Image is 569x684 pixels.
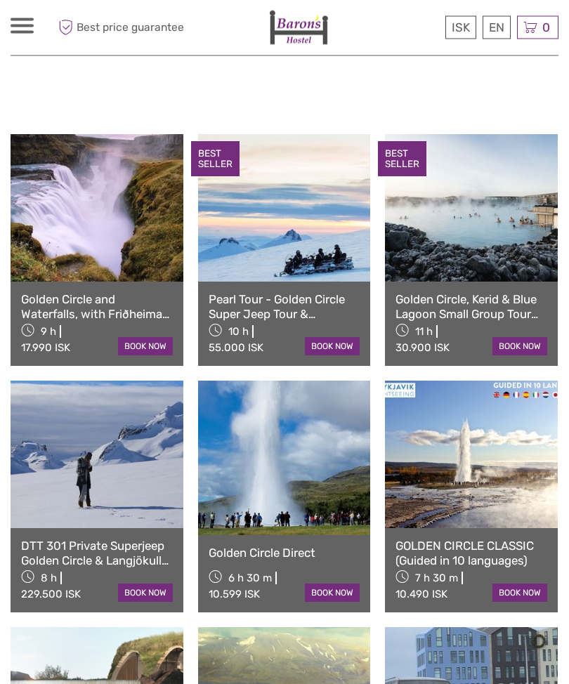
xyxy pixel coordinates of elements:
p: We're away right now. Please check back later! [20,25,159,36]
div: 10.490 ISK [395,588,447,601]
a: book now [492,584,547,603]
a: book now [305,584,360,603]
span: 11 h [415,326,433,338]
a: Golden Circle, Kerid & Blue Lagoon Small Group Tour with Admission Ticket [395,293,547,322]
a: Golden Circle and Waterfalls, with Friðheimar Farm and Kerið in small group [21,293,173,322]
img: 1836-9e372558-0328-4241-90e2-2ceffe36b1e5_logo_small.jpg [269,11,328,45]
div: BEST SELLER [191,142,240,177]
span: 9 h [41,326,56,338]
div: 17.990 ISK [21,342,70,355]
div: 229.500 ISK [21,588,81,601]
a: Golden Circle Direct [209,546,360,560]
div: 30.900 ISK [395,342,450,355]
a: DTT 301 Private Superjeep Golden Circle & Langjökull Glacier [21,539,173,568]
span: ISK [452,20,470,34]
a: book now [118,338,173,356]
span: 6 h 30 m [228,572,272,585]
div: 55.000 ISK [209,342,263,355]
div: 10.599 ISK [209,588,260,601]
button: Open LiveChat chat widget [162,22,178,39]
span: 8 h [41,572,57,585]
a: GOLDEN CIRCLE CLASSIC (Guided in 10 languages) [395,539,547,568]
a: book now [305,338,360,356]
span: 10 h [228,326,249,338]
span: 0 [540,20,552,34]
span: 7 h 30 m [415,572,458,585]
span: Best price guarantee [55,16,184,39]
a: book now [492,338,547,356]
div: BEST SELLER [378,142,426,177]
a: book now [118,584,173,603]
div: EN [483,16,511,39]
a: Pearl Tour - Golden Circle Super Jeep Tour & Snowmobiling - from [GEOGRAPHIC_DATA] [209,293,360,322]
